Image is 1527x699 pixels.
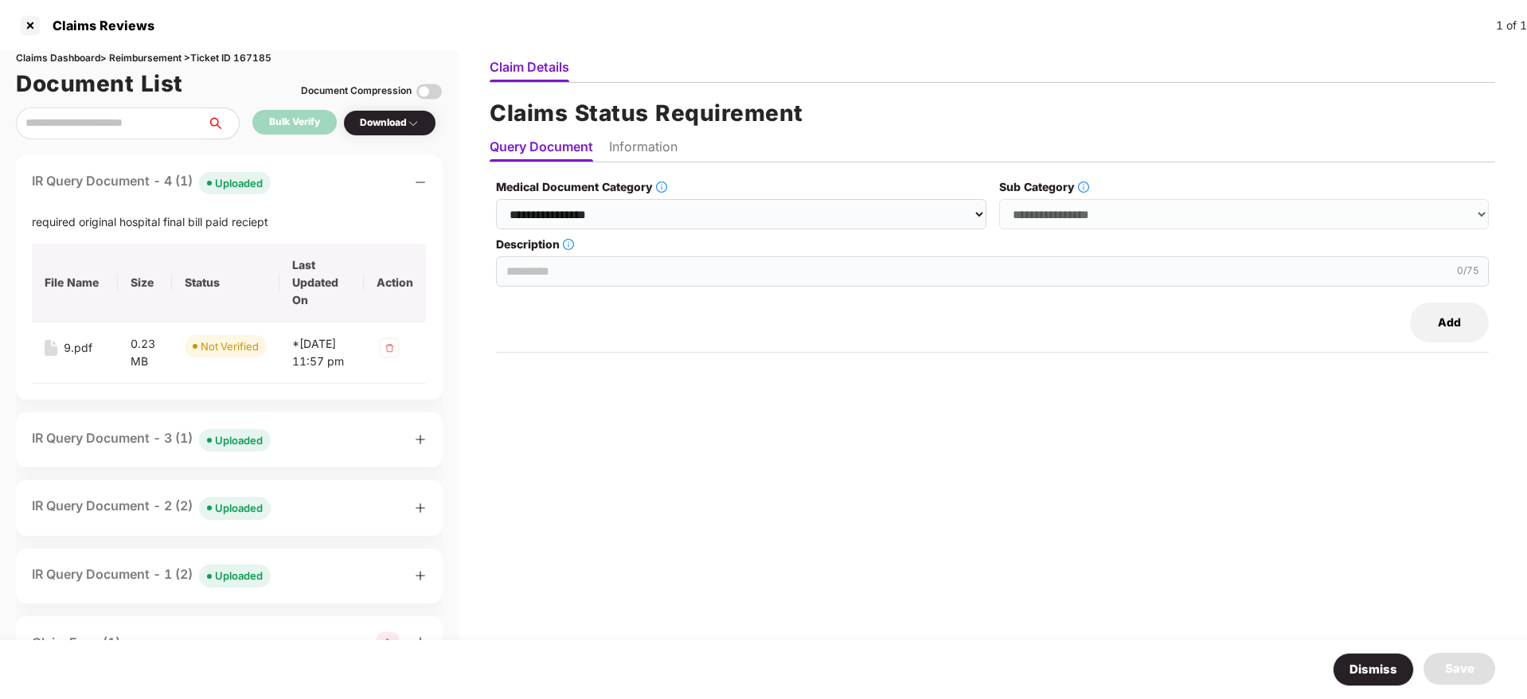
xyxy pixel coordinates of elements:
[269,115,320,130] div: Bulk Verify
[32,428,271,451] div: IR Query Document - 3 (1)
[490,139,593,162] li: Query Document
[215,432,263,448] div: Uploaded
[206,107,240,139] button: search
[206,117,239,130] span: search
[609,139,678,162] li: Information
[563,239,574,250] span: info-circle
[407,117,420,130] img: svg+xml;base64,PHN2ZyBpZD0iRHJvcGRvd24tMzJ4MzIiIHhtbG5zPSJodHRwOi8vd3d3LnczLm9yZy8yMDAwL3N2ZyIgd2...
[490,96,1495,131] h1: Claims Status Requirement
[131,335,159,370] div: 0.23 MB
[32,633,120,653] div: Claim Form (1)
[215,568,263,584] div: Uploaded
[999,178,1489,196] label: Sub Category
[1496,17,1527,34] div: 1 of 1
[490,59,569,82] li: Claim Details
[415,636,426,647] span: plus
[32,496,271,519] div: IR Query Document - 2 (2)
[32,171,271,194] div: IR Query Document - 4 (1)
[16,51,442,66] div: Claims Dashboard > Reimbursement > Ticket ID 167185
[360,115,420,131] div: Download
[416,79,442,104] img: svg+xml;base64,PHN2ZyBpZD0iVG9nZ2xlLTMyeDMyIiB4bWxucz0iaHR0cDovL3d3dy53My5vcmcvMjAwMC9zdmciIHdpZH...
[415,570,426,581] span: plus
[279,244,364,322] th: Last Updated On
[215,500,263,516] div: Uploaded
[377,632,399,654] img: svg+xml;base64,PHN2ZyBpZD0iR3JvdXBfMjg4MTMiIGRhdGEtbmFtZT0iR3JvdXAgMjg4MTMiIHhtbG5zPSJodHRwOi8vd3...
[364,244,426,322] th: Action
[118,244,172,322] th: Size
[1445,659,1474,678] div: Save
[415,502,426,514] span: plus
[496,236,1489,253] label: Description
[656,182,667,193] span: info-circle
[172,244,279,322] th: Status
[32,244,118,322] th: File Name
[415,177,426,188] span: minus
[1410,303,1489,342] button: Add
[32,564,271,588] div: IR Query Document - 1 (2)
[43,18,154,33] div: Claims Reviews
[301,84,412,99] div: Document Compression
[64,339,92,357] div: 9.pdf
[45,340,57,356] img: svg+xml;base64,PHN2ZyB4bWxucz0iaHR0cDovL3d3dy53My5vcmcvMjAwMC9zdmciIHdpZHRoPSIxNiIgaGVpZ2h0PSIyMC...
[201,338,259,354] div: Not Verified
[415,434,426,445] span: plus
[16,66,183,101] h1: Document List
[377,335,402,361] img: svg+xml;base64,PHN2ZyB4bWxucz0iaHR0cDovL3d3dy53My5vcmcvMjAwMC9zdmciIHdpZHRoPSIzMiIgaGVpZ2h0PSIzMi...
[1078,182,1089,193] span: info-circle
[292,335,351,370] div: *[DATE] 11:57 pm
[496,178,986,196] label: Medical Document Category
[215,175,263,191] div: Uploaded
[1333,653,1414,686] button: Dismiss
[32,213,426,231] div: required original hospital final bill paid reciept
